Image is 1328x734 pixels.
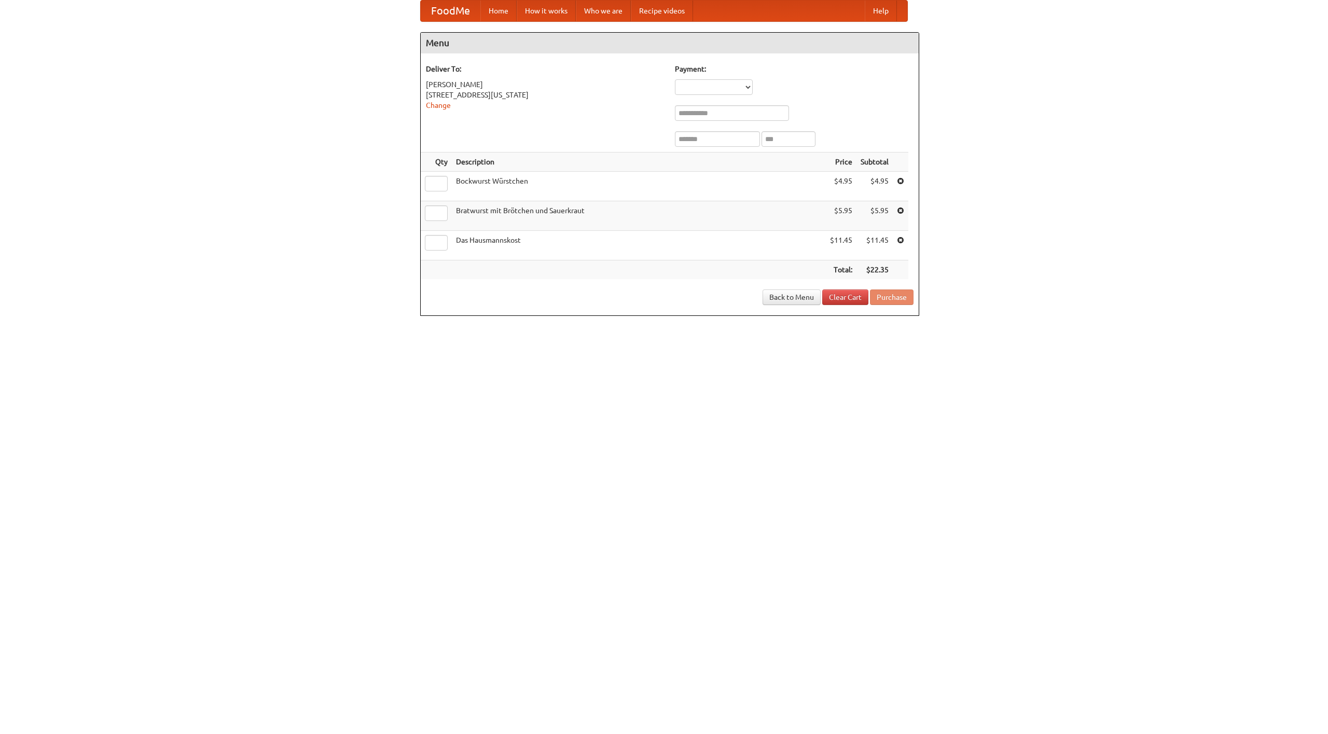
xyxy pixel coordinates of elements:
[822,289,868,305] a: Clear Cart
[631,1,693,21] a: Recipe videos
[421,153,452,172] th: Qty
[426,101,451,109] a: Change
[826,201,856,231] td: $5.95
[421,1,480,21] a: FoodMe
[517,1,576,21] a: How it works
[452,201,826,231] td: Bratwurst mit Brötchen und Sauerkraut
[856,231,893,260] td: $11.45
[865,1,897,21] a: Help
[426,79,665,90] div: [PERSON_NAME]
[421,33,919,53] h4: Menu
[826,231,856,260] td: $11.45
[856,153,893,172] th: Subtotal
[480,1,517,21] a: Home
[856,172,893,201] td: $4.95
[826,260,856,280] th: Total:
[576,1,631,21] a: Who we are
[426,90,665,100] div: [STREET_ADDRESS][US_STATE]
[826,172,856,201] td: $4.95
[856,260,893,280] th: $22.35
[452,172,826,201] td: Bockwurst Würstchen
[870,289,914,305] button: Purchase
[826,153,856,172] th: Price
[426,64,665,74] h5: Deliver To:
[856,201,893,231] td: $5.95
[675,64,914,74] h5: Payment:
[763,289,821,305] a: Back to Menu
[452,231,826,260] td: Das Hausmannskost
[452,153,826,172] th: Description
